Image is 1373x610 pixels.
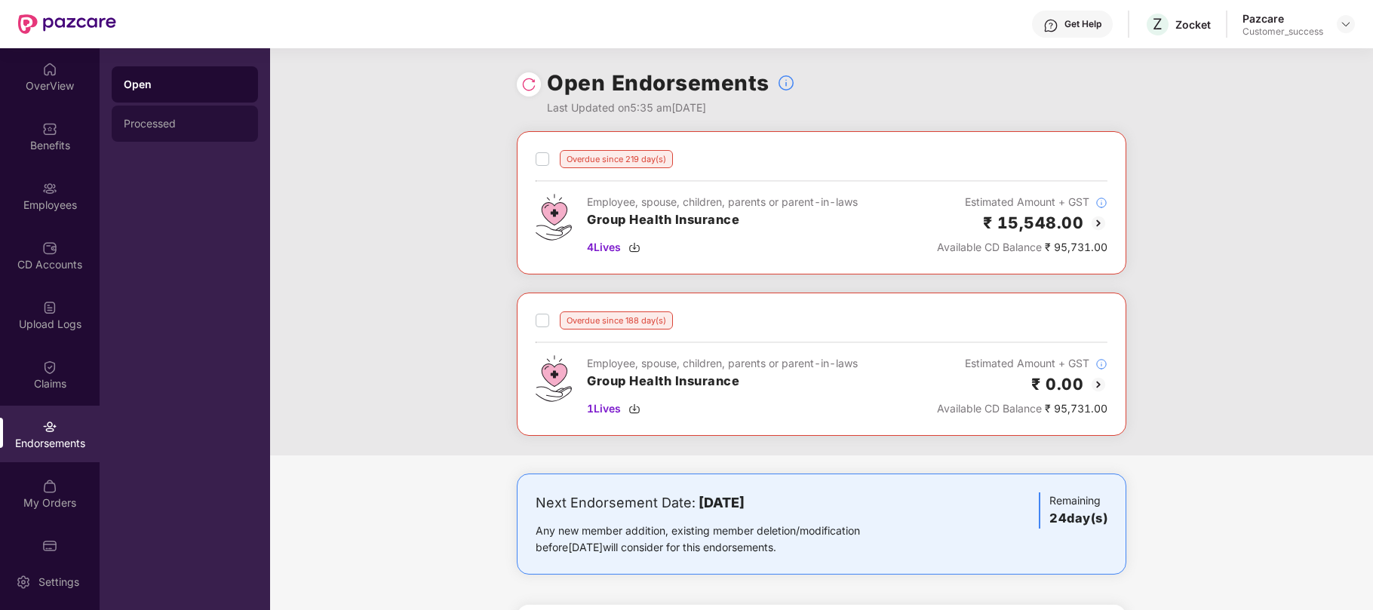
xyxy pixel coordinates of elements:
[587,355,858,372] div: Employee, spouse, children, parents or parent-in-laws
[1049,509,1107,529] h3: 24 day(s)
[1242,11,1323,26] div: Pazcare
[560,150,673,168] div: Overdue since 219 day(s)
[124,77,246,92] div: Open
[1031,372,1083,397] h2: ₹ 0.00
[124,118,246,130] div: Processed
[699,495,745,510] b: [DATE]
[42,538,57,553] img: svg+xml;base64,PHN2ZyBpZD0iUGF6Y2FyZCIgeG1sbnM9Imh0dHA6Ly93d3cudzMub3JnLzIwMDAvc3ZnIiB3aWR0aD0iMj...
[937,241,1042,253] span: Available CD Balance
[42,419,57,434] img: svg+xml;base64,PHN2ZyBpZD0iRW5kb3JzZW1lbnRzIiB4bWxucz0iaHR0cDovL3d3dy53My5vcmcvMjAwMC9zdmciIHdpZH...
[42,479,57,494] img: svg+xml;base64,PHN2ZyBpZD0iTXlfT3JkZXJzIiBkYXRhLW5hbWU9Ik15IE9yZGVycyIgeG1sbnM9Imh0dHA6Ly93d3cudz...
[547,100,795,116] div: Last Updated on 5:35 am[DATE]
[1089,376,1107,394] img: svg+xml;base64,PHN2ZyBpZD0iQmFjay0yMHgyMCIgeG1sbnM9Imh0dHA6Ly93d3cudzMub3JnLzIwMDAvc3ZnIiB3aWR0aD...
[587,239,621,256] span: 4 Lives
[587,194,858,210] div: Employee, spouse, children, parents or parent-in-laws
[521,77,536,92] img: svg+xml;base64,PHN2ZyBpZD0iUmVsb2FkLTMyeDMyIiB4bWxucz0iaHR0cDovL3d3dy53My5vcmcvMjAwMC9zdmciIHdpZH...
[536,523,908,556] div: Any new member addition, existing member deletion/modification before [DATE] will consider for th...
[937,400,1107,417] div: ₹ 95,731.00
[628,403,640,415] img: svg+xml;base64,PHN2ZyBpZD0iRG93bmxvYWQtMzJ4MzIiIHhtbG5zPSJodHRwOi8vd3d3LnczLm9yZy8yMDAwL3N2ZyIgd2...
[1095,358,1107,370] img: svg+xml;base64,PHN2ZyBpZD0iSW5mb18tXzMyeDMyIiBkYXRhLW5hbWU9IkluZm8gLSAzMngzMiIgeG1sbnM9Imh0dHA6Ly...
[536,355,572,402] img: svg+xml;base64,PHN2ZyB4bWxucz0iaHR0cDovL3d3dy53My5vcmcvMjAwMC9zdmciIHdpZHRoPSI0Ny43MTQiIGhlaWdodD...
[587,372,858,391] h3: Group Health Insurance
[1043,18,1058,33] img: svg+xml;base64,PHN2ZyBpZD0iSGVscC0zMngzMiIgeG1sbnM9Imh0dHA6Ly93d3cudzMub3JnLzIwMDAvc3ZnIiB3aWR0aD...
[42,360,57,375] img: svg+xml;base64,PHN2ZyBpZD0iQ2xhaW0iIHhtbG5zPSJodHRwOi8vd3d3LnczLm9yZy8yMDAwL3N2ZyIgd2lkdGg9IjIwIi...
[983,210,1084,235] h2: ₹ 15,548.00
[937,194,1107,210] div: Estimated Amount + GST
[628,241,640,253] img: svg+xml;base64,PHN2ZyBpZD0iRG93bmxvYWQtMzJ4MzIiIHhtbG5zPSJodHRwOi8vd3d3LnczLm9yZy8yMDAwL3N2ZyIgd2...
[16,575,31,590] img: svg+xml;base64,PHN2ZyBpZD0iU2V0dGluZy0yMHgyMCIgeG1sbnM9Imh0dHA6Ly93d3cudzMub3JnLzIwMDAvc3ZnIiB3aW...
[1153,15,1163,33] span: Z
[42,300,57,315] img: svg+xml;base64,PHN2ZyBpZD0iVXBsb2FkX0xvZ3MiIGRhdGEtbmFtZT0iVXBsb2FkIExvZ3MiIHhtbG5zPSJodHRwOi8vd3...
[1039,492,1107,529] div: Remaining
[1242,26,1323,38] div: Customer_success
[34,575,84,590] div: Settings
[587,400,621,417] span: 1 Lives
[1175,17,1211,32] div: Zocket
[42,121,57,136] img: svg+xml;base64,PHN2ZyBpZD0iQmVuZWZpdHMiIHhtbG5zPSJodHRwOi8vd3d3LnczLm9yZy8yMDAwL3N2ZyIgd2lkdGg9Ij...
[777,74,795,92] img: svg+xml;base64,PHN2ZyBpZD0iSW5mb18tXzMyeDMyIiBkYXRhLW5hbWU9IkluZm8gLSAzMngzMiIgeG1sbnM9Imh0dHA6Ly...
[42,241,57,256] img: svg+xml;base64,PHN2ZyBpZD0iQ0RfQWNjb3VudHMiIGRhdGEtbmFtZT0iQ0QgQWNjb3VudHMiIHhtbG5zPSJodHRwOi8vd3...
[42,62,57,77] img: svg+xml;base64,PHN2ZyBpZD0iSG9tZSIgeG1sbnM9Imh0dHA6Ly93d3cudzMub3JnLzIwMDAvc3ZnIiB3aWR0aD0iMjAiIG...
[536,492,908,513] div: Next Endorsement Date:
[560,311,673,330] div: Overdue since 188 day(s)
[937,355,1107,372] div: Estimated Amount + GST
[1095,197,1107,209] img: svg+xml;base64,PHN2ZyBpZD0iSW5mb18tXzMyeDMyIiBkYXRhLW5hbWU9IkluZm8gLSAzMngzMiIgeG1sbnM9Imh0dHA6Ly...
[1089,214,1107,232] img: svg+xml;base64,PHN2ZyBpZD0iQmFjay0yMHgyMCIgeG1sbnM9Imh0dHA6Ly93d3cudzMub3JnLzIwMDAvc3ZnIiB3aWR0aD...
[1340,18,1352,30] img: svg+xml;base64,PHN2ZyBpZD0iRHJvcGRvd24tMzJ4MzIiIHhtbG5zPSJodHRwOi8vd3d3LnczLm9yZy8yMDAwL3N2ZyIgd2...
[587,210,858,230] h3: Group Health Insurance
[18,14,116,34] img: New Pazcare Logo
[1064,18,1101,30] div: Get Help
[536,194,572,241] img: svg+xml;base64,PHN2ZyB4bWxucz0iaHR0cDovL3d3dy53My5vcmcvMjAwMC9zdmciIHdpZHRoPSI0Ny43MTQiIGhlaWdodD...
[547,66,769,100] h1: Open Endorsements
[937,402,1042,415] span: Available CD Balance
[42,181,57,196] img: svg+xml;base64,PHN2ZyBpZD0iRW1wbG95ZWVzIiB4bWxucz0iaHR0cDovL3d3dy53My5vcmcvMjAwMC9zdmciIHdpZHRoPS...
[937,239,1107,256] div: ₹ 95,731.00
